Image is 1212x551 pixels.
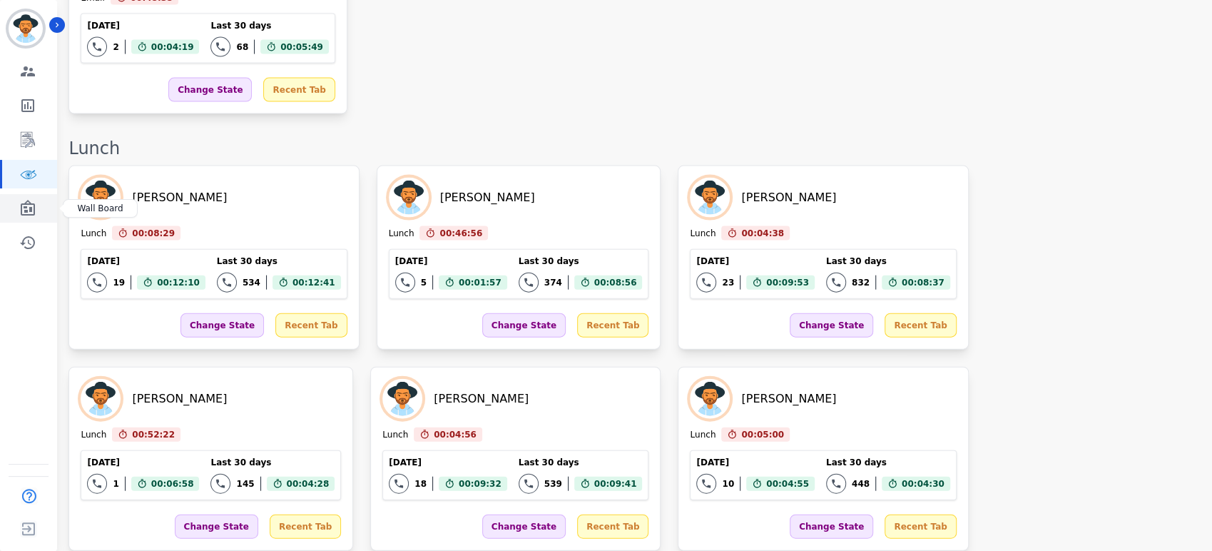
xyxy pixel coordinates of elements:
[852,277,870,288] div: 832
[459,477,501,491] span: 00:09:32
[81,178,121,218] img: Avatar
[395,256,507,267] div: [DATE]
[217,256,341,267] div: Last 30 days
[132,226,175,241] span: 00:08:29
[113,277,125,288] div: 19
[902,275,944,290] span: 00:08:37
[132,428,175,442] span: 00:52:22
[544,277,562,288] div: 374
[766,477,809,491] span: 00:04:55
[292,275,335,290] span: 00:12:41
[236,41,248,53] div: 68
[87,256,205,267] div: [DATE]
[722,277,734,288] div: 23
[87,20,199,31] div: [DATE]
[852,478,870,490] div: 448
[389,228,414,241] div: Lunch
[81,228,106,241] div: Lunch
[439,226,482,241] span: 00:46:56
[790,313,873,338] div: Change State
[826,256,950,267] div: Last 30 days
[826,457,950,468] div: Last 30 days
[594,275,637,290] span: 00:08:56
[389,178,429,218] img: Avatar
[210,457,335,468] div: Last 30 days
[519,256,643,267] div: Last 30 days
[690,178,730,218] img: Avatar
[421,277,427,288] div: 5
[722,478,734,490] div: 10
[690,228,716,241] div: Lunch
[741,390,836,408] div: [PERSON_NAME]
[168,78,252,102] div: Change State
[87,457,199,468] div: [DATE]
[275,313,347,338] div: Recent Tab
[482,515,566,539] div: Change State
[741,226,784,241] span: 00:04:38
[270,515,341,539] div: Recent Tab
[280,40,323,54] span: 00:05:49
[885,313,956,338] div: Recent Tab
[519,457,643,468] div: Last 30 days
[382,379,422,419] img: Avatar
[766,275,809,290] span: 00:09:53
[175,515,258,539] div: Change State
[544,478,562,490] div: 539
[210,20,328,31] div: Last 30 days
[243,277,260,288] div: 534
[81,429,106,442] div: Lunch
[696,457,814,468] div: [DATE]
[287,477,330,491] span: 00:04:28
[132,189,227,206] div: [PERSON_NAME]
[414,478,427,490] div: 18
[741,428,784,442] span: 00:05:00
[132,390,227,408] div: [PERSON_NAME]
[389,457,506,468] div: [DATE]
[741,189,836,206] div: [PERSON_NAME]
[902,477,944,491] span: 00:04:30
[81,379,121,419] img: Avatar
[113,41,118,53] div: 2
[263,78,335,102] div: Recent Tab
[434,428,477,442] span: 00:04:56
[482,313,566,338] div: Change State
[180,313,264,338] div: Change State
[113,478,118,490] div: 1
[790,515,873,539] div: Change State
[151,477,194,491] span: 00:06:58
[459,275,501,290] span: 00:01:57
[236,478,254,490] div: 145
[594,477,637,491] span: 00:09:41
[885,515,956,539] div: Recent Tab
[68,137,1198,160] div: Lunch
[440,189,535,206] div: [PERSON_NAME]
[9,11,43,46] img: Bordered avatar
[157,275,200,290] span: 00:12:10
[151,40,194,54] span: 00:04:19
[577,313,648,338] div: Recent Tab
[434,390,529,408] div: [PERSON_NAME]
[690,429,716,442] div: Lunch
[696,256,814,267] div: [DATE]
[690,379,730,419] img: Avatar
[577,515,648,539] div: Recent Tab
[382,429,408,442] div: Lunch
